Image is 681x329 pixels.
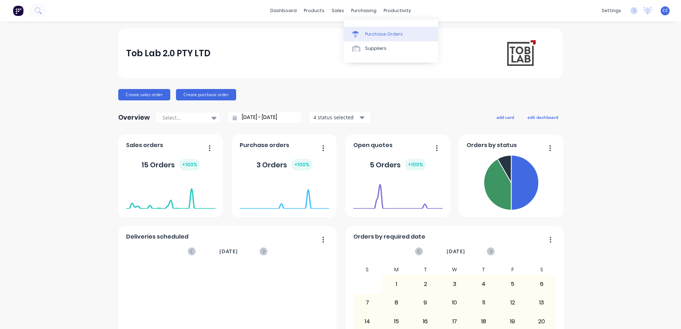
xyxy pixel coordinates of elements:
button: Create sales order [118,89,170,100]
div: Purchase Orders [365,31,403,37]
div: + 100 % [405,159,426,171]
span: Purchase orders [240,141,289,150]
div: 13 [527,294,556,312]
button: add card [492,113,519,122]
div: 9 [411,294,440,312]
div: Suppliers [365,45,386,52]
a: Suppliers [344,41,438,56]
div: W [440,265,469,275]
div: 2 [411,275,440,293]
div: 4 [469,275,498,293]
div: sales [328,5,348,16]
button: 4 status selected [310,112,370,123]
button: Create purchase order [176,89,236,100]
div: 3 Orders [256,159,312,171]
img: Factory [13,5,24,16]
span: Orders by required date [353,233,425,241]
a: dashboard [267,5,300,16]
div: Overview [118,110,150,125]
span: Orders by status [467,141,517,150]
div: 3 [440,275,469,293]
div: Tob Lab 2.0 PTY LTD [126,46,210,61]
div: 1 [382,275,411,293]
a: Purchase Orders [344,27,438,41]
span: [DATE] [219,247,238,255]
div: settings [598,5,625,16]
div: + 100 % [291,159,312,171]
div: 12 [498,294,527,312]
span: CC [662,7,668,14]
div: 4 status selected [313,114,358,121]
div: 6 [527,275,556,293]
div: T [469,265,498,275]
div: purchasing [348,5,380,16]
span: Open quotes [353,141,393,150]
div: products [300,5,328,16]
div: S [527,265,556,275]
img: Tob Lab 2.0 PTY LTD [505,38,536,68]
div: 11 [469,294,498,312]
div: F [498,265,527,275]
div: + 100 % [179,159,200,171]
div: S [353,265,382,275]
div: 8 [382,294,411,312]
div: M [382,265,411,275]
button: edit dashboard [523,113,563,122]
div: T [411,265,440,275]
div: productivity [380,5,415,16]
div: 5 [498,275,527,293]
span: Sales orders [126,141,163,150]
span: [DATE] [447,247,465,255]
div: 7 [353,294,382,312]
div: 5 Orders [370,159,426,171]
div: 15 Orders [141,159,200,171]
div: 10 [440,294,469,312]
